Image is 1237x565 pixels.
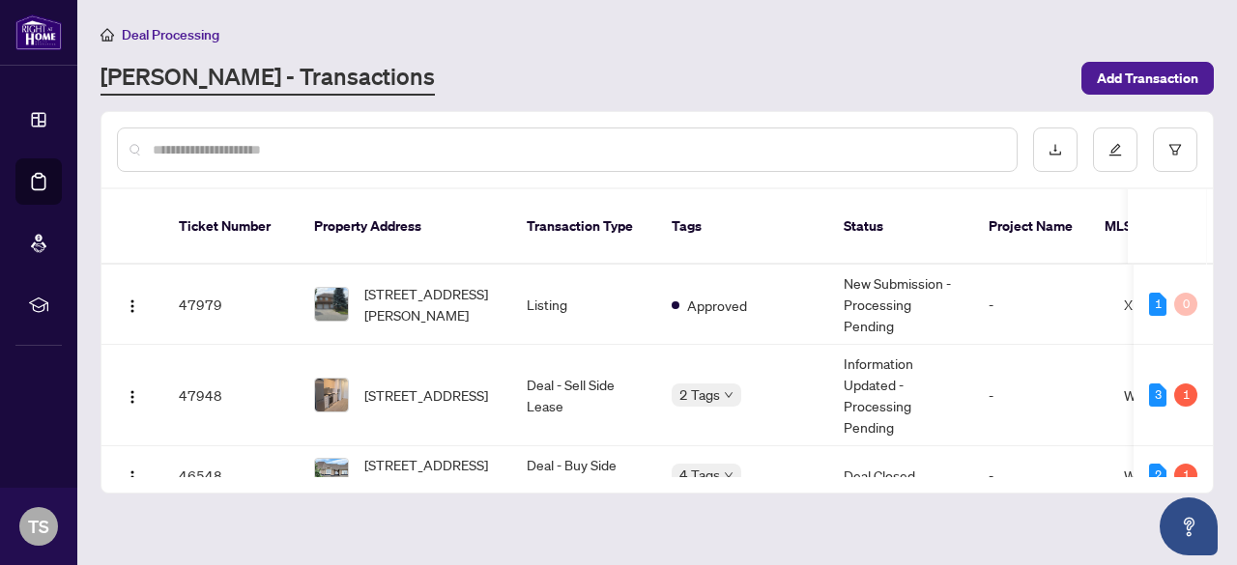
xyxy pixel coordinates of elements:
[117,289,148,320] button: Logo
[1081,62,1214,95] button: Add Transaction
[101,28,114,42] span: home
[1174,383,1197,407] div: 1
[1124,466,1206,484] span: W12238651
[1108,143,1122,156] span: edit
[973,265,1108,345] td: -
[1149,293,1166,316] div: 1
[1174,464,1197,487] div: 1
[163,189,299,265] th: Ticket Number
[125,389,140,405] img: Logo
[101,61,435,96] a: [PERSON_NAME] - Transactions
[1174,293,1197,316] div: 0
[679,464,720,486] span: 4 Tags
[511,265,656,345] td: Listing
[28,513,49,540] span: TS
[1033,127,1078,172] button: download
[973,189,1089,265] th: Project Name
[656,189,828,265] th: Tags
[125,469,140,485] img: Logo
[163,345,299,446] td: 47948
[679,383,720,406] span: 2 Tags
[1160,497,1218,555] button: Open asap
[1149,383,1166,407] div: 3
[724,470,734,480] span: down
[1093,127,1137,172] button: edit
[687,295,747,316] span: Approved
[117,380,148,410] button: Logo
[1089,189,1205,265] th: MLS #
[1149,464,1166,487] div: 2
[117,460,148,491] button: Logo
[511,446,656,505] td: Deal - Buy Side Lease
[511,345,656,446] td: Deal - Sell Side Lease
[828,446,973,505] td: Deal Closed
[125,298,140,314] img: Logo
[364,454,496,496] span: [STREET_ADDRESS][PERSON_NAME]
[163,265,299,345] td: 47979
[511,189,656,265] th: Transaction Type
[364,283,496,325] span: [STREET_ADDRESS][PERSON_NAME]
[1049,143,1062,156] span: download
[1124,386,1206,404] span: W12249020
[122,26,219,43] span: Deal Processing
[828,265,973,345] td: New Submission - Processing Pending
[828,345,973,446] td: Information Updated - Processing Pending
[973,345,1108,446] td: -
[299,189,511,265] th: Property Address
[828,189,973,265] th: Status
[163,446,299,505] td: 46548
[315,288,348,321] img: thumbnail-img
[973,446,1108,505] td: -
[315,379,348,411] img: thumbnail-img
[15,14,62,50] img: logo
[315,459,348,492] img: thumbnail-img
[1153,127,1197,172] button: filter
[1124,296,1202,313] span: X12336052
[364,384,488,406] span: [STREET_ADDRESS]
[724,390,734,400] span: down
[1168,143,1182,156] span: filter
[1097,63,1198,94] span: Add Transaction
